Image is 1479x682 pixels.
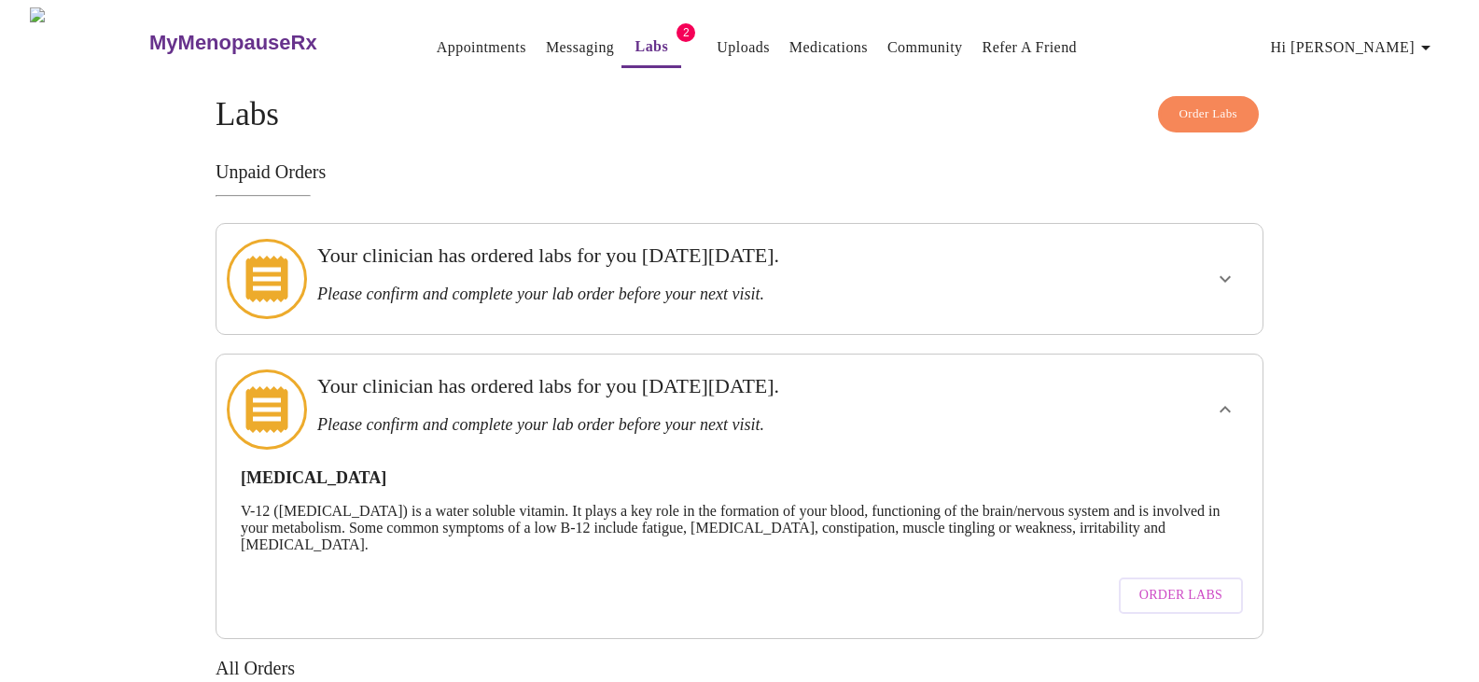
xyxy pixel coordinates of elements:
a: Refer a Friend [983,35,1078,61]
a: Order Labs [1114,568,1248,623]
span: 2 [677,23,695,42]
button: show more [1203,387,1248,432]
span: Hi [PERSON_NAME] [1271,35,1437,61]
h3: MyMenopauseRx [149,31,317,55]
button: Appointments [429,29,534,66]
button: Hi [PERSON_NAME] [1263,29,1444,66]
a: Uploads [717,35,770,61]
a: Messaging [546,35,614,61]
h4: Labs [216,96,1263,133]
span: Order Labs [1179,104,1238,125]
button: Order Labs [1158,96,1260,132]
button: Labs [621,28,681,68]
h3: [MEDICAL_DATA] [241,468,1238,488]
a: Labs [635,34,669,60]
button: Messaging [538,29,621,66]
a: Community [887,35,963,61]
img: MyMenopauseRx Logo [30,7,147,77]
a: MyMenopauseRx [147,10,392,76]
button: Order Labs [1119,578,1243,614]
a: Appointments [437,35,526,61]
h3: Your clinician has ordered labs for you [DATE][DATE]. [317,374,1061,398]
h3: Your clinician has ordered labs for you [DATE][DATE]. [317,244,1061,268]
h3: All Orders [216,658,1263,679]
h3: Please confirm and complete your lab order before your next visit. [317,285,1061,304]
button: Medications [782,29,875,66]
a: Medications [789,35,868,61]
p: V-12 ([MEDICAL_DATA]) is a water soluble vitamin. It plays a key role in the formation of your bl... [241,503,1238,553]
button: show more [1203,257,1248,301]
button: Refer a Friend [975,29,1085,66]
button: Uploads [709,29,777,66]
h3: Unpaid Orders [216,161,1263,183]
h3: Please confirm and complete your lab order before your next visit. [317,415,1061,435]
span: Order Labs [1139,584,1222,607]
button: Community [880,29,970,66]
